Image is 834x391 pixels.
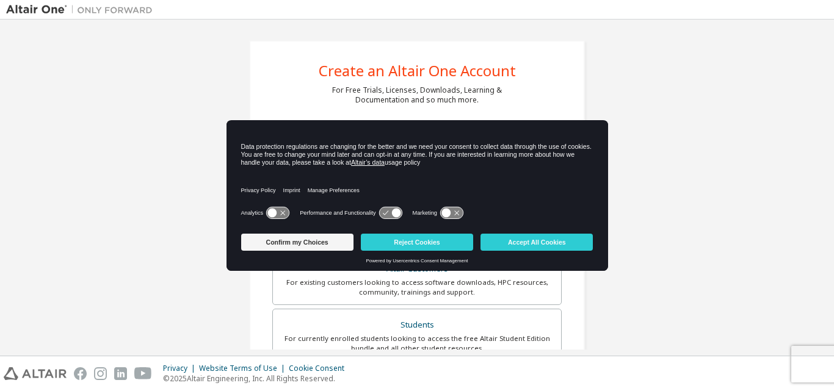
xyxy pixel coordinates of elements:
div: Create an Altair One Account [319,63,516,78]
img: instagram.svg [94,367,107,380]
img: linkedin.svg [114,367,127,380]
div: For existing customers looking to access software downloads, HPC resources, community, trainings ... [280,278,554,297]
img: Altair One [6,4,159,16]
div: Website Terms of Use [199,364,289,373]
div: Students [280,317,554,334]
div: Cookie Consent [289,364,352,373]
div: Privacy [163,364,199,373]
div: For Free Trials, Licenses, Downloads, Learning & Documentation and so much more. [332,85,502,105]
img: youtube.svg [134,367,152,380]
p: © 2025 Altair Engineering, Inc. All Rights Reserved. [163,373,352,384]
div: For currently enrolled students looking to access the free Altair Student Edition bundle and all ... [280,334,554,353]
img: facebook.svg [74,367,87,380]
img: altair_logo.svg [4,367,67,380]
